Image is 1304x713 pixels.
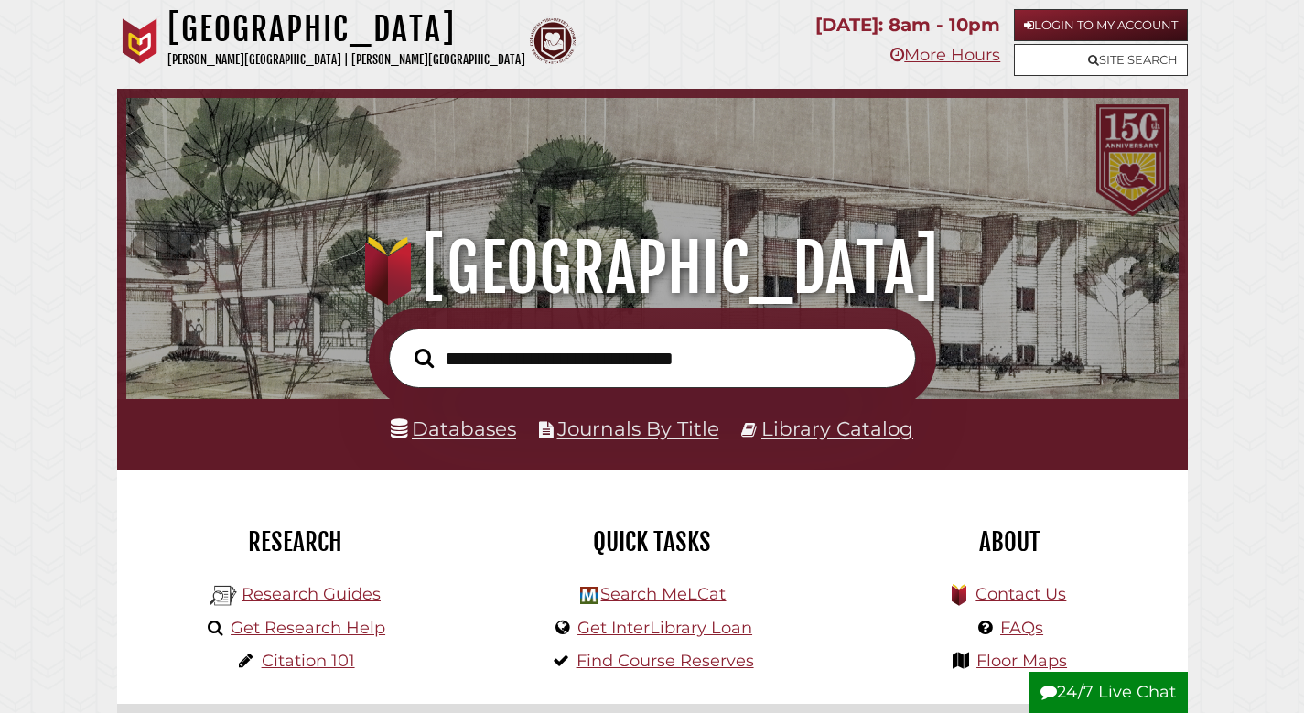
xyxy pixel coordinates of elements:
[580,587,598,604] img: Hekman Library Logo
[131,526,460,557] h2: Research
[975,584,1066,604] a: Contact Us
[391,416,516,440] a: Databases
[405,343,443,373] button: Search
[976,651,1067,671] a: Floor Maps
[167,49,525,70] p: [PERSON_NAME][GEOGRAPHIC_DATA] | [PERSON_NAME][GEOGRAPHIC_DATA]
[761,416,913,440] a: Library Catalog
[167,9,525,49] h1: [GEOGRAPHIC_DATA]
[1000,618,1043,638] a: FAQs
[530,18,576,64] img: Calvin Theological Seminary
[557,416,719,440] a: Journals By Title
[845,526,1174,557] h2: About
[600,584,726,604] a: Search MeLCat
[415,348,434,369] i: Search
[145,228,1159,308] h1: [GEOGRAPHIC_DATA]
[577,618,752,638] a: Get InterLibrary Loan
[1014,44,1188,76] a: Site Search
[231,618,385,638] a: Get Research Help
[1014,9,1188,41] a: Login to My Account
[117,18,163,64] img: Calvin University
[488,526,817,557] h2: Quick Tasks
[890,45,1000,65] a: More Hours
[577,651,754,671] a: Find Course Reserves
[242,584,381,604] a: Research Guides
[262,651,355,671] a: Citation 101
[815,9,1000,41] p: [DATE]: 8am - 10pm
[210,582,237,610] img: Hekman Library Logo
